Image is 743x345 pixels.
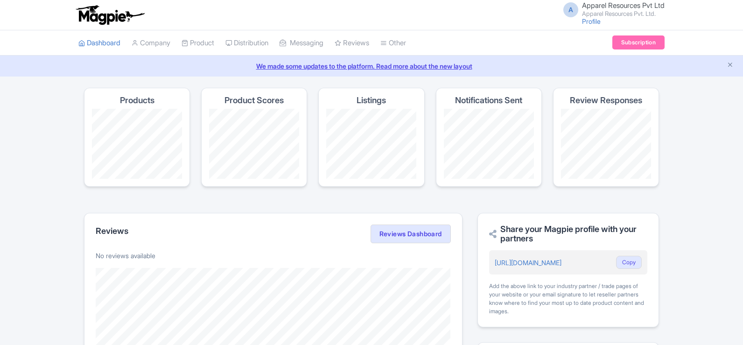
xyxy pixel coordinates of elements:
h4: Product Scores [224,96,284,105]
span: Apparel Resources Pvt Ltd [582,1,665,10]
h4: Review Responses [570,96,642,105]
a: Other [380,30,406,56]
a: [URL][DOMAIN_NAME] [495,259,561,267]
a: Product [182,30,214,56]
a: A Apparel Resources Pvt Ltd Apparel Resources Pvt. Ltd. [558,2,665,17]
div: Add the above link to your industry partner / trade pages of your website or your email signature... [489,282,647,316]
button: Copy [616,256,642,269]
span: A [563,2,578,17]
a: Reviews [335,30,369,56]
button: Close announcement [727,60,734,71]
small: Apparel Resources Pvt. Ltd. [582,11,665,17]
p: No reviews available [96,251,451,261]
a: Subscription [612,35,665,49]
a: We made some updates to the platform. Read more about the new layout [6,61,737,71]
a: Messaging [280,30,323,56]
a: Distribution [225,30,268,56]
a: Company [132,30,170,56]
h4: Listings [357,96,386,105]
h2: Reviews [96,226,128,236]
a: Profile [582,17,601,25]
img: logo-ab69f6fb50320c5b225c76a69d11143b.png [74,5,146,25]
a: Reviews Dashboard [371,225,451,243]
h2: Share your Magpie profile with your partners [489,225,647,243]
h4: Notifications Sent [455,96,522,105]
a: Dashboard [78,30,120,56]
h4: Products [120,96,154,105]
